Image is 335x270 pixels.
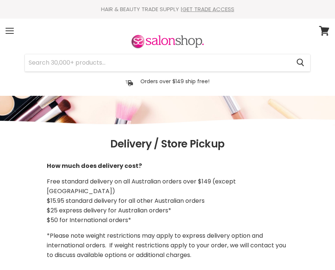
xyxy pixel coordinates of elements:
span: *Please note weight restrictions may apply to express delivery option and international orders. I... [47,231,286,259]
form: Product [25,54,310,72]
h1: Delivery / Store Pickup [6,138,329,150]
span: $25 express delivery for Australian orders* [47,206,171,215]
input: Search [25,54,290,71]
strong: How much does delivery cost? [47,162,142,170]
a: GET TRADE ACCESS [182,5,234,13]
span: Free standard delivery on all Australian orders over $149 (except [GEOGRAPHIC_DATA]) [47,177,236,195]
button: Search [290,54,310,71]
p: Orders over $149 ship free! [140,78,209,85]
span: $50 for International orders* [47,216,131,224]
span: $15.95 standard delivery for all other Australian orders [47,196,205,205]
iframe: Gorgias live chat messenger [302,239,328,263]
